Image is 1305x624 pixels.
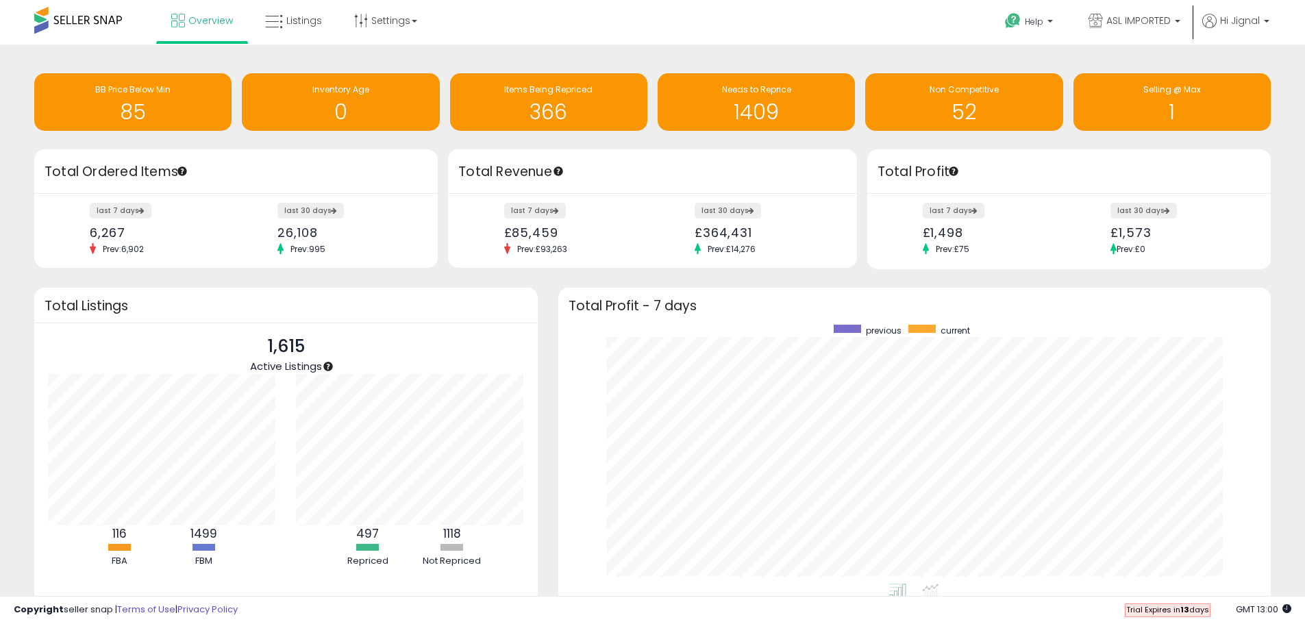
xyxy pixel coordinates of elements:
label: last 30 days [695,203,761,219]
span: Prev: £14,276 [701,243,762,255]
span: Inventory Age [312,84,369,95]
b: 1499 [190,525,217,542]
label: last 30 days [277,203,344,219]
span: Listings [286,14,322,27]
span: Selling @ Max [1143,84,1201,95]
div: 6,267 [90,225,226,240]
div: £1,573 [1110,225,1247,240]
h1: 1 [1080,101,1264,123]
h3: Total Revenue [458,162,847,182]
span: Non Competitive [930,84,999,95]
a: BB Price Below Min 85 [34,73,232,131]
a: Help [994,2,1067,45]
div: Tooltip anchor [947,165,960,177]
div: Tooltip anchor [176,165,188,177]
label: last 30 days [1110,203,1177,219]
a: Terms of Use [117,603,175,616]
div: Repriced [327,555,409,568]
span: Prev: £75 [929,243,976,255]
span: Prev: £0 [1117,243,1145,255]
span: Prev: £93,263 [510,243,574,255]
a: Hi Jignal [1202,14,1269,45]
div: £364,431 [695,225,833,240]
label: last 7 days [923,203,984,219]
p: 1,615 [250,334,322,360]
a: Needs to Reprice 1409 [658,73,855,131]
i: Get Help [1004,12,1021,29]
a: Inventory Age 0 [242,73,439,131]
span: Prev: 995 [284,243,332,255]
div: £85,459 [504,225,643,240]
span: Needs to Reprice [722,84,791,95]
h3: Total Listings [45,301,527,311]
div: FBA [79,555,161,568]
div: £1,498 [923,225,1059,240]
strong: Copyright [14,603,64,616]
div: seller snap | | [14,603,238,616]
h3: Total Ordered Items [45,162,427,182]
b: 1118 [443,525,461,542]
h3: Total Profit [878,162,1260,182]
span: previous [866,325,902,336]
a: Non Competitive 52 [865,73,1062,131]
span: Hi Jignal [1220,14,1260,27]
div: Not Repriced [411,555,493,568]
div: 26,108 [277,225,414,240]
h3: Total Profit - 7 days [569,301,1260,311]
label: last 7 days [90,203,151,219]
span: 2025-08-13 13:00 GMT [1236,603,1291,616]
span: ASL IMPORTED [1106,14,1171,27]
h1: 85 [41,101,225,123]
b: 13 [1180,604,1189,615]
h1: 0 [249,101,432,123]
b: 497 [356,525,379,542]
span: current [941,325,970,336]
span: BB Price Below Min [95,84,171,95]
span: Help [1025,16,1043,27]
h1: 366 [457,101,641,123]
a: Selling @ Max 1 [1073,73,1271,131]
span: Overview [188,14,233,27]
div: Tooltip anchor [552,165,564,177]
span: Items Being Repriced [504,84,593,95]
h1: 52 [872,101,1056,123]
h1: 1409 [664,101,848,123]
div: FBM [163,555,245,568]
a: Privacy Policy [177,603,238,616]
div: Tooltip anchor [322,360,334,373]
label: last 7 days [504,203,566,219]
a: Items Being Repriced 366 [450,73,647,131]
span: Trial Expires in days [1126,604,1209,615]
span: Prev: 6,902 [96,243,151,255]
span: Active Listings [250,359,322,373]
b: 116 [112,525,127,542]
